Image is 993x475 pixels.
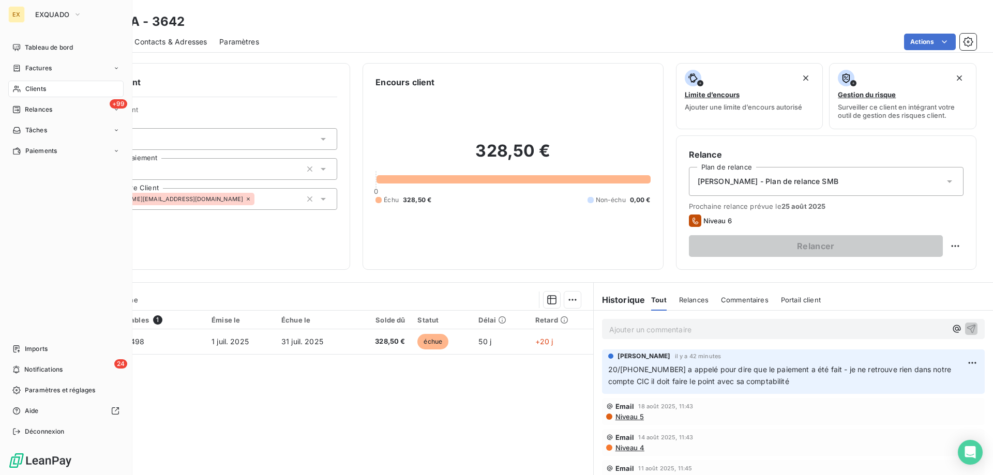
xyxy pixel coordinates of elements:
[63,76,337,88] h6: Informations client
[24,365,63,374] span: Notifications
[781,202,826,210] span: 25 août 2025
[8,341,124,357] a: Imports
[417,334,448,349] span: échue
[212,316,269,324] div: Émise le
[689,202,964,210] span: Prochaine relance prévue le
[535,316,587,324] div: Retard
[374,187,378,195] span: 0
[638,403,693,409] span: 18 août 2025, 11:43
[594,294,645,306] h6: Historique
[838,90,896,99] span: Gestion du risque
[8,39,124,56] a: Tableau de bord
[638,465,692,471] span: 11 août 2025, 11:45
[8,81,124,97] a: Clients
[838,103,968,119] span: Surveiller ce client en intégrant votre outil de gestion des risques client.
[615,433,635,441] span: Email
[8,403,124,419] a: Aide
[25,43,73,52] span: Tableau de bord
[703,217,732,225] span: Niveau 6
[384,195,399,205] span: Échu
[25,386,95,395] span: Paramètres et réglages
[614,443,644,452] span: Niveau 4
[8,122,124,139] a: Tâches
[698,176,838,187] span: [PERSON_NAME] - Plan de relance SMB
[84,315,199,325] div: Pièces comptables
[615,402,635,410] span: Email
[675,353,721,359] span: il y a 42 minutes
[25,146,57,156] span: Paiements
[358,316,405,324] div: Solde dû
[254,194,263,204] input: Ajouter une valeur
[596,195,626,205] span: Non-échu
[689,235,943,257] button: Relancer
[638,434,693,440] span: 14 août 2025, 11:43
[219,37,259,47] span: Paramètres
[25,105,52,114] span: Relances
[403,195,431,205] span: 328,50 €
[721,296,769,304] span: Commentaires
[25,427,65,436] span: Déconnexion
[8,60,124,76] a: Factures
[904,34,956,50] button: Actions
[8,382,124,399] a: Paramètres et réglages
[25,64,52,73] span: Factures
[95,196,243,202] span: [PERSON_NAME][EMAIL_ADDRESS][DOMAIN_NAME]
[8,143,124,159] a: Paiements
[25,84,46,94] span: Clients
[685,90,740,99] span: Limite d’encours
[958,440,983,465] div: Open Intercom Messenger
[375,141,650,172] h2: 328,50 €
[153,315,162,325] span: 1
[8,6,25,23] div: EX
[417,316,466,324] div: Statut
[685,103,802,111] span: Ajouter une limite d’encours autorisé
[676,63,823,129] button: Limite d’encoursAjouter une limite d’encours autorisé
[689,148,964,161] h6: Relance
[478,316,522,324] div: Délai
[25,406,39,416] span: Aide
[132,164,140,174] input: Ajouter une valeur
[83,105,337,120] span: Propriétés Client
[281,316,345,324] div: Échue le
[110,99,127,109] span: +99
[608,365,954,386] span: 20/[PHONE_NUMBER] a appelé pour dire que le paiement a été fait - je ne retrouve rien dans notre ...
[35,10,69,19] span: EXQUADO
[358,336,405,347] span: 328,50 €
[614,412,644,421] span: Niveau 5
[212,337,249,346] span: 1 juil. 2025
[91,12,185,31] h3: A.C.S.A - 3642
[679,296,709,304] span: Relances
[618,351,671,361] span: [PERSON_NAME]
[829,63,976,129] button: Gestion du risqueSurveiller ce client en intégrant votre outil de gestion des risques client.
[630,195,651,205] span: 0,00 €
[8,101,124,118] a: +99Relances
[615,464,635,472] span: Email
[25,126,47,135] span: Tâches
[8,452,72,469] img: Logo LeanPay
[651,296,667,304] span: Tout
[134,37,207,47] span: Contacts & Adresses
[535,337,553,346] span: +20 j
[375,76,434,88] h6: Encours client
[114,359,127,369] span: 24
[281,337,323,346] span: 31 juil. 2025
[25,344,48,354] span: Imports
[478,337,491,346] span: 50 j
[781,296,821,304] span: Portail client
